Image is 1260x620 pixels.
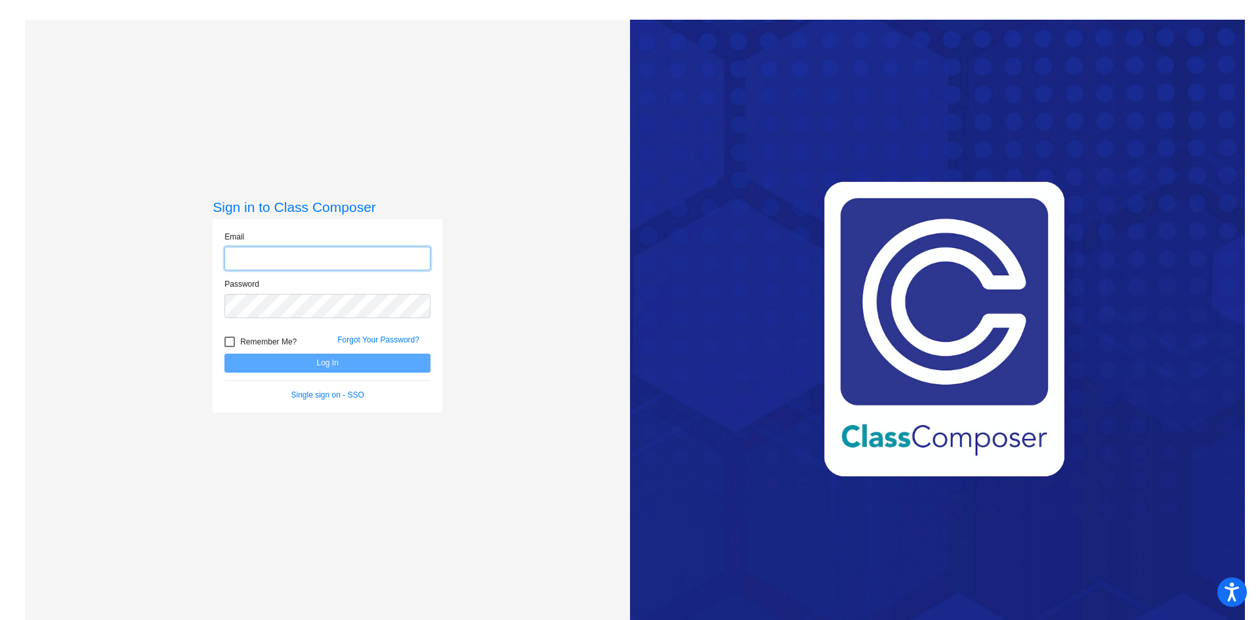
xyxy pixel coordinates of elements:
label: Email [224,231,244,243]
label: Password [224,278,259,290]
a: Single sign on - SSO [291,390,364,400]
h3: Sign in to Class Composer [213,199,442,215]
span: Remember Me? [240,334,297,350]
button: Log In [224,354,430,373]
a: Forgot Your Password? [337,335,419,344]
